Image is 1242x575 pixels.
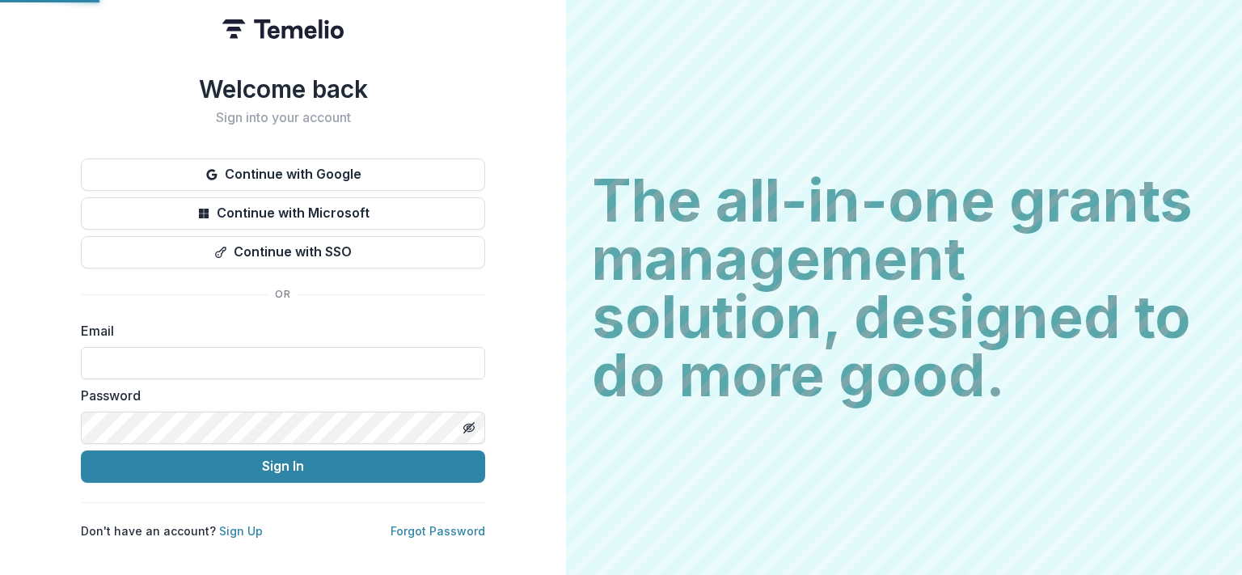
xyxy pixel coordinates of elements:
a: Sign Up [219,524,263,538]
h1: Welcome back [81,74,485,104]
label: Password [81,386,475,405]
button: Toggle password visibility [456,415,482,441]
h2: Sign into your account [81,110,485,125]
img: Temelio [222,19,344,39]
button: Continue with Google [81,159,485,191]
button: Sign In [81,450,485,483]
button: Continue with SSO [81,236,485,268]
button: Continue with Microsoft [81,197,485,230]
a: Forgot Password [391,524,485,538]
p: Don't have an account? [81,522,263,539]
label: Email [81,321,475,340]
